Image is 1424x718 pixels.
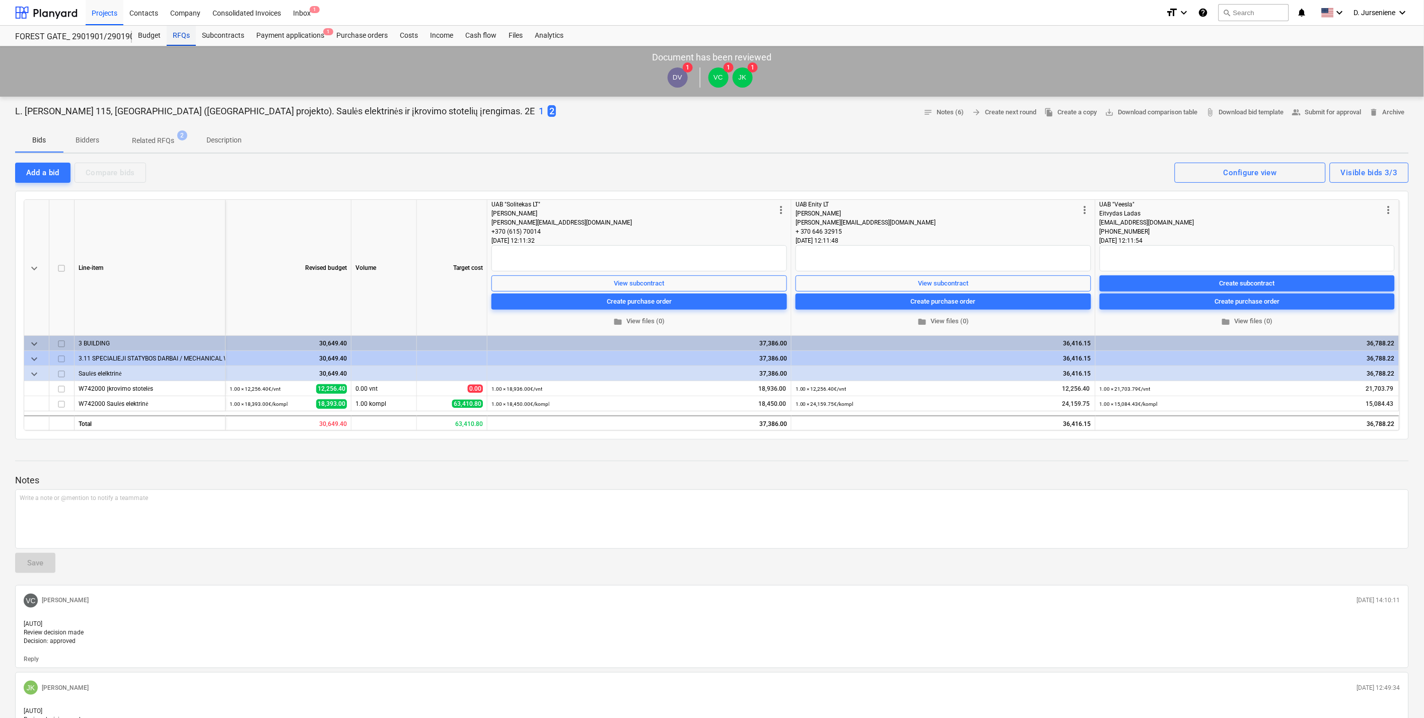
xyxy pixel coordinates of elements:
[1223,9,1231,17] span: search
[1100,200,1383,209] div: UAB "Veesla"
[1178,7,1190,19] i: keyboard_arrow_down
[316,399,347,409] span: 18,393.00
[1206,107,1284,118] span: Download bid template
[1045,107,1097,118] span: Create a copy
[1105,108,1114,117] span: save_alt
[653,51,772,63] p: Document has been reviewed
[132,135,174,146] p: Related RFQs
[911,296,976,308] div: Create purchase order
[918,278,969,290] div: View subcontract
[1354,9,1396,17] span: D. Jurseniene
[1202,105,1288,120] a: Download bid template
[26,597,35,605] span: VC
[1100,236,1395,245] div: [DATE] 12:11:54
[972,108,981,117] span: arrow_forward
[796,366,1091,381] div: 36,416.15
[792,415,1096,430] div: 36,416.15
[1341,166,1398,179] div: Visible bids 3/3
[1334,7,1346,19] i: keyboard_arrow_down
[1220,278,1275,290] div: Create subcontract
[491,401,549,407] small: 1.00 × 18,450.00€ / kompl
[503,26,529,46] a: Files
[673,74,682,81] span: DV
[548,105,556,117] span: 2
[351,200,417,336] div: Volume
[491,351,787,366] div: 37,386.00
[491,294,787,310] button: Create purchase order
[1061,400,1091,408] span: 24,159.75
[15,474,1409,486] p: Notes
[1100,336,1395,351] div: 36,788.22
[1100,314,1395,329] button: View files (0)
[79,396,221,411] div: W742000 Saulės elektrinė
[748,62,758,73] span: 1
[28,262,40,274] span: keyboard_arrow_down
[226,200,351,336] div: Revised budget
[177,130,187,140] span: 2
[796,314,1091,329] button: View files (0)
[310,6,320,13] span: 1
[548,105,556,118] button: 2
[27,684,35,692] span: JK
[1100,275,1395,292] button: Create subcontract
[491,386,542,392] small: 1.00 × 18,936.00€ / vnt
[491,336,787,351] div: 37,386.00
[1100,351,1395,366] div: 36,788.22
[394,26,424,46] a: Costs
[230,386,280,392] small: 1.00 × 12,256.40€ / vnt
[167,26,196,46] a: RFQs
[607,296,672,308] div: Create purchase order
[230,336,347,351] div: 30,649.40
[1166,7,1178,19] i: format_size
[1215,296,1280,308] div: Create purchase order
[1175,163,1326,183] button: Configure view
[1292,108,1301,117] span: people_alt
[529,26,569,46] div: Analytics
[323,28,333,35] span: 1
[539,105,544,117] p: 1
[316,384,347,394] span: 12,256.40
[452,400,483,408] span: 63,410.80
[1397,7,1409,19] i: keyboard_arrow_down
[330,26,394,46] div: Purchase orders
[196,26,250,46] a: Subcontracts
[28,338,40,350] span: keyboard_arrow_down
[15,105,535,117] p: L. [PERSON_NAME] 115, [GEOGRAPHIC_DATA] ([GEOGRAPHIC_DATA] projekto). Saulės elektrinės ir įkrovi...
[28,353,40,365] span: keyboard_arrow_down
[920,105,968,120] button: Notes (6)
[1045,108,1054,117] span: file_copy
[668,67,688,88] div: Dovydas Vaicius
[75,200,226,336] div: Line-item
[739,74,747,81] span: JK
[1219,4,1289,21] button: Search
[796,236,1091,245] div: [DATE] 12:11:48
[24,655,39,664] p: Reply
[230,366,347,381] div: 30,649.40
[491,366,787,381] div: 37,386.00
[539,105,544,118] button: 1
[15,32,120,42] div: FOREST GATE_ 2901901/2901902/2901903
[226,415,351,430] div: 30,649.40
[968,105,1041,120] button: Create next round
[924,107,964,118] span: Notes (6)
[714,74,723,81] span: VC
[1288,105,1366,120] button: Submit for approval
[42,684,89,692] p: [PERSON_NAME]
[459,26,503,46] a: Cash flow
[24,681,38,695] div: Julius Karalius
[614,278,665,290] div: View subcontract
[424,26,459,46] a: Income
[800,316,1087,327] span: View files (0)
[708,67,729,88] div: Valentinas Cilcius
[614,317,623,326] span: folder
[1357,596,1400,605] p: [DATE] 14:10:11
[132,26,167,46] div: Budget
[1100,219,1194,226] span: [EMAIL_ADDRESS][DOMAIN_NAME]
[796,386,846,392] small: 1.00 × 12,256.40€ / vnt
[1100,227,1383,236] div: [PHONE_NUMBER]
[491,209,775,218] div: [PERSON_NAME]
[1206,108,1215,117] span: attach_file
[1105,107,1198,118] span: Download comparison table
[495,316,783,327] span: View files (0)
[1224,166,1277,179] div: Configure view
